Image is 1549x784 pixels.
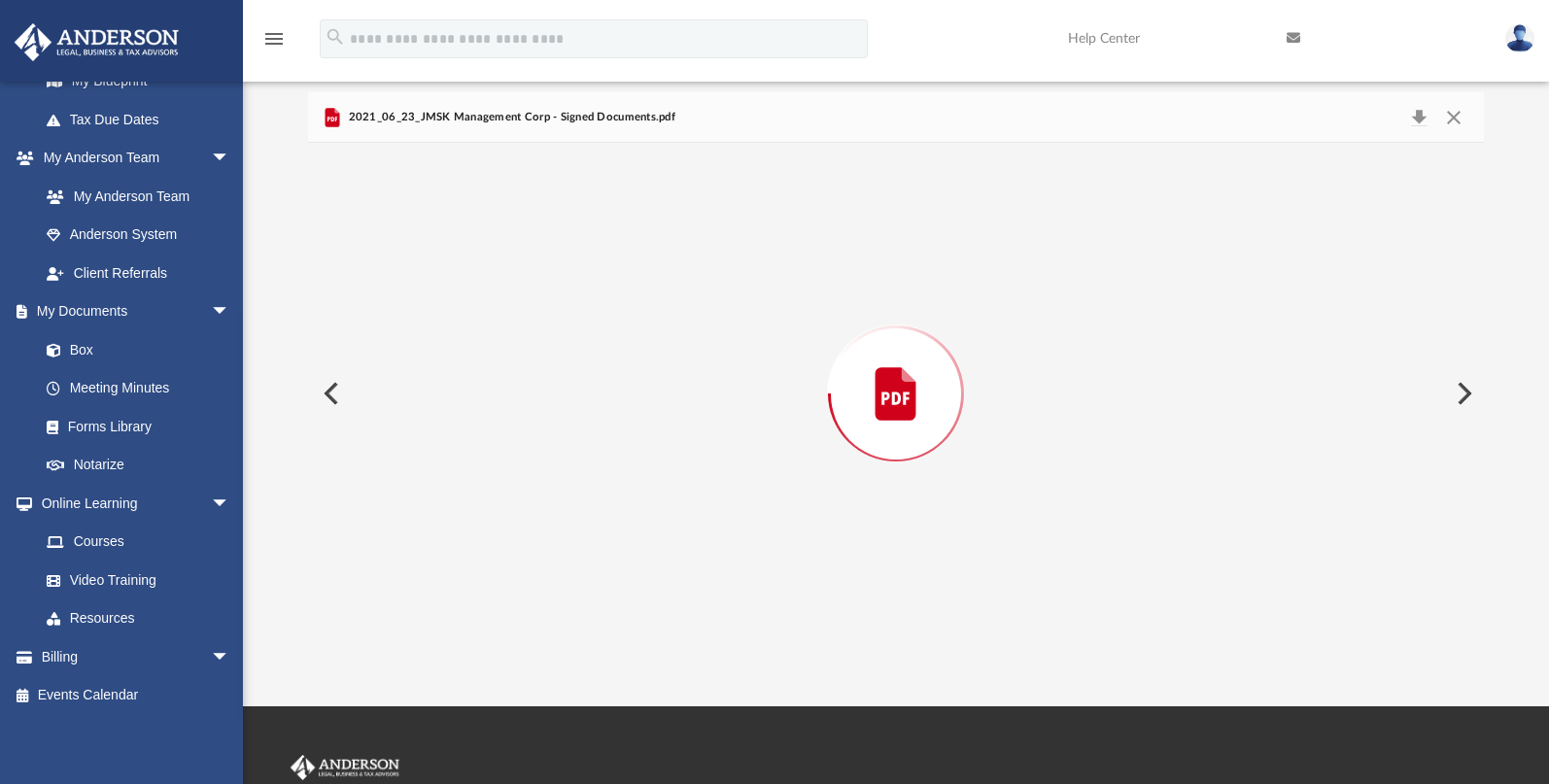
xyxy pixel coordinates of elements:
span: arrow_drop_down [211,484,250,524]
a: Events Calendar [14,676,259,715]
span: arrow_drop_down [211,139,250,179]
a: Meeting Minutes [27,369,250,408]
span: arrow_drop_down [211,292,250,332]
a: Notarize [27,446,250,485]
img: User Pic [1505,24,1534,52]
a: Resources [27,599,250,638]
a: My Documentsarrow_drop_down [14,292,250,331]
a: My Anderson Team [27,177,240,216]
div: Preview [308,92,1484,645]
button: Previous File [308,366,351,421]
a: Box [27,330,240,369]
span: 2021_06_23_JMSK Management Corp - Signed Documents.pdf [344,109,675,126]
a: Video Training [27,561,240,599]
img: Anderson Advisors Platinum Portal [287,755,403,780]
button: Close [1435,104,1470,131]
a: Online Learningarrow_drop_down [14,484,250,523]
a: Billingarrow_drop_down [14,637,259,676]
a: menu [262,37,286,51]
a: Anderson System [27,216,250,255]
a: Client Referrals [27,254,250,292]
a: Tax Due Dates [27,100,259,139]
a: My Anderson Teamarrow_drop_down [14,139,250,178]
a: Forms Library [27,407,240,446]
a: Courses [27,523,250,562]
i: menu [262,27,286,51]
button: Next File [1441,366,1484,421]
span: arrow_drop_down [211,637,250,677]
button: Download [1401,104,1436,131]
i: search [325,26,346,48]
img: Anderson Advisors Platinum Portal [9,23,185,61]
